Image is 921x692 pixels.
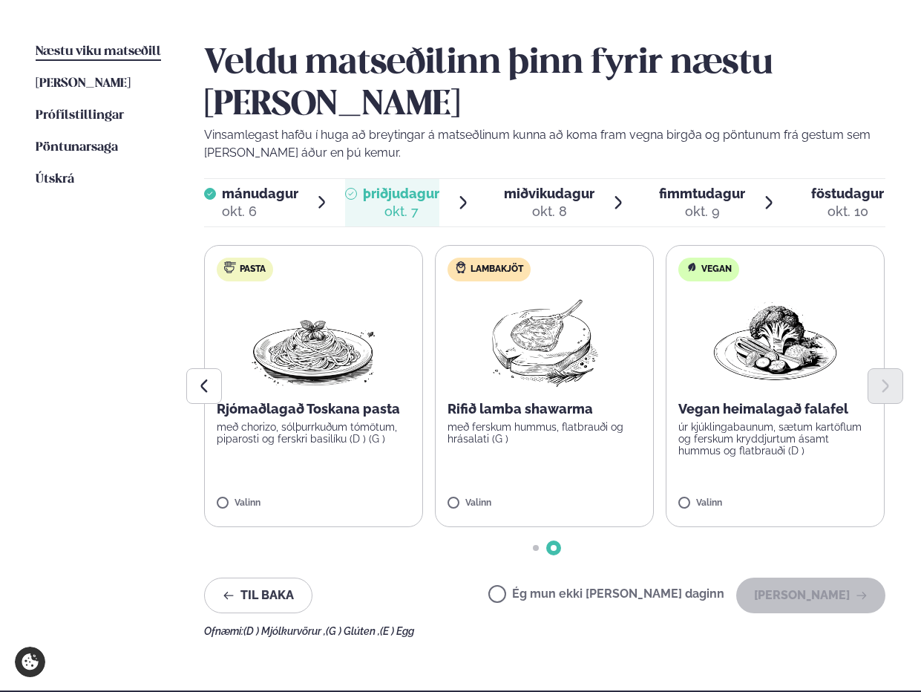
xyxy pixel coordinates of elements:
img: Spagetti.png [249,293,379,388]
span: miðvikudagur [504,186,594,201]
img: pasta.svg [224,261,236,273]
button: [PERSON_NAME] [736,578,885,613]
a: Prófílstillingar [36,107,124,125]
a: Útskrá [36,171,74,189]
a: [PERSON_NAME] [36,75,131,93]
span: Vegan [701,264,732,275]
span: Næstu viku matseðill [36,45,161,58]
span: (E ) Egg [380,625,414,637]
div: okt. 10 [811,203,884,221]
p: Rifið lamba shawarma [448,400,641,418]
span: fimmtudagur [659,186,745,201]
p: Vinsamlegast hafðu í huga að breytingar á matseðlinum kunna að koma fram vegna birgða og pöntunum... [204,126,885,162]
button: Next slide [868,368,903,404]
span: (G ) Glúten , [326,625,380,637]
span: (D ) Mjólkurvörur , [243,625,326,637]
button: Til baka [204,578,312,613]
span: Pasta [240,264,266,275]
img: Lamb-Meat.png [479,293,610,388]
div: okt. 8 [504,203,594,221]
span: [PERSON_NAME] [36,77,131,90]
span: föstudagur [811,186,884,201]
span: Prófílstillingar [36,109,124,122]
div: okt. 7 [363,203,439,221]
span: Útskrá [36,173,74,186]
button: Previous slide [186,368,222,404]
a: Cookie settings [15,647,45,677]
h2: Veldu matseðilinn þinn fyrir næstu [PERSON_NAME] [204,43,885,126]
a: Pöntunarsaga [36,139,118,157]
span: þriðjudagur [363,186,439,201]
p: Rjómaðlagað Toskana pasta [217,400,410,418]
div: Ofnæmi: [204,625,885,637]
span: Lambakjöt [471,264,523,275]
img: Vegan.png [710,293,841,388]
img: Vegan.svg [686,261,698,273]
p: með chorizo, sólþurrkuðum tómötum, piparosti og ferskri basilíku (D ) (G ) [217,421,410,445]
span: Go to slide 2 [551,545,557,551]
div: okt. 9 [659,203,745,221]
span: Pöntunarsaga [36,141,118,154]
span: mánudagur [222,186,298,201]
div: okt. 6 [222,203,298,221]
a: Næstu viku matseðill [36,43,161,61]
p: með ferskum hummus, flatbrauði og hrásalati (G ) [448,421,641,445]
img: Lamb.svg [455,261,467,273]
span: Go to slide 1 [533,545,539,551]
p: úr kjúklingabaunum, sætum kartöflum og ferskum kryddjurtum ásamt hummus og flatbrauði (D ) [678,421,872,457]
p: Vegan heimalagað falafel [678,400,872,418]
